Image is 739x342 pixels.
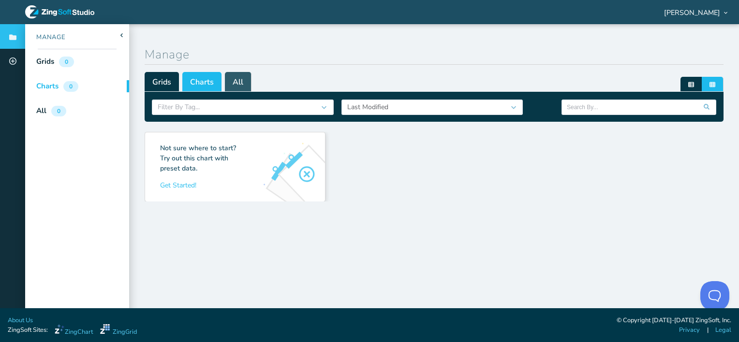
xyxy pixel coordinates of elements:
[160,180,243,190] p: Get Started!
[36,105,46,116] div: All
[182,72,222,91] span: Charts
[63,81,78,92] div: 0
[347,102,388,112] span: Last Modified
[160,143,243,173] p: Not sure where to start? Try out this chart with preset data.
[51,106,66,116] div: 0
[664,9,720,16] span: [PERSON_NAME]
[158,102,200,112] span: Filter By Tag...
[567,100,711,114] input: Search By...
[263,142,325,201] img: Create Demo
[25,33,66,43] div: Manage
[55,324,93,337] a: ZingChart
[100,324,137,337] a: ZingGrid
[59,57,74,67] div: 0
[145,46,724,65] h1: Manage
[715,326,731,335] a: Legal
[707,326,709,335] span: |
[700,281,729,310] iframe: Help Scout Beacon - Open
[36,81,59,92] div: Charts
[679,326,700,335] a: Privacy
[36,56,54,67] div: Grids
[662,9,727,15] div: [PERSON_NAME]
[617,316,731,326] div: © Copyright [DATE]-[DATE] ZingSoft, Inc.
[145,72,179,91] span: Grids
[8,326,48,335] span: ZingSoft Sites:
[8,316,33,325] a: About Us
[225,72,251,91] span: All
